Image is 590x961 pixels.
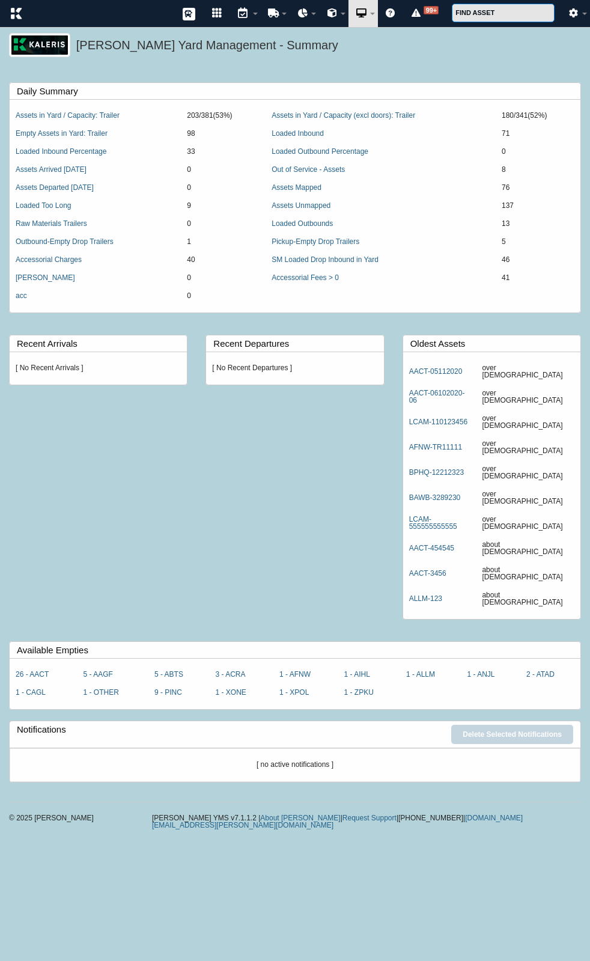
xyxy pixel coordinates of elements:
td: 41 [496,269,580,287]
label: Daily Summary [17,83,580,99]
a: Assets in Yard / Capacity: Trailer [16,111,120,120]
em: [ No Recent Arrivals ] [16,364,84,372]
td: 0 [181,215,266,233]
a: Loaded Inbound [272,129,324,138]
a: 5 - AAGF [83,670,112,679]
a: Loaded Outbound Percentage [272,147,368,156]
a: BPHQ-12212323 [409,468,464,477]
a: acc [16,291,27,300]
a: Loaded Inbound Percentage [16,147,106,156]
a: AACT-06102020-06 [409,389,465,404]
a: Accessorial Fees > 0 [272,273,339,282]
td: 76 [496,179,580,197]
a: ALLM-123 [409,594,442,603]
a: 1 - ANJL [467,670,495,679]
td: 46 [496,251,580,269]
td: over [DEMOGRAPHIC_DATA] [476,410,580,435]
a: 5 - ABTS [154,670,183,679]
a: AACT-454545 [409,544,454,552]
a: Outbound-Empty Drop Trailers [16,237,114,246]
a: Out of Service - Assets [272,165,345,174]
span: [PHONE_NUMBER] [398,814,463,822]
div: © 2025 [PERSON_NAME] [9,814,152,829]
td: 5 [496,233,580,251]
a: Raw Materials Trailers [16,219,87,228]
td: 203/381(53%) [181,107,266,125]
a: LCAM-110123456 [409,418,467,426]
td: 33 [181,143,266,161]
a: Accessorial Charges [16,255,82,264]
a: AFNW-TR11111 [409,443,462,451]
a: [PERSON_NAME] [16,273,75,282]
td: 180/341(52%) [496,107,580,125]
a: SM Loaded Drop Inbound in Yard [272,255,379,264]
td: 13 [496,215,580,233]
a: AACT-3456 [409,569,446,578]
img: k_logo-35ff587dc4c3c3b4bfe2fa62f8021b2f2c7eb45181180ede3677d7b4baefc939.png [11,8,22,19]
td: 0 [181,269,266,287]
td: over [DEMOGRAPHIC_DATA] [476,359,580,385]
td: 98 [181,125,266,143]
a: AACT-05112020 [409,367,463,376]
a: 1 - ZPKU [344,688,373,697]
a: Loaded Too Long [16,201,71,210]
a: 1 - ALLM [406,670,435,679]
a: Pickup-Empty Drop Trailers [272,237,359,246]
a: 9 - PINC [154,688,182,697]
td: 137 [496,197,580,215]
label: Notifications [17,721,200,737]
a: 1 - XPOL [279,688,309,697]
a: LCAM-555555555555 [409,515,457,531]
td: 1 [181,233,266,251]
td: over [DEMOGRAPHIC_DATA] [476,435,580,460]
td: over [DEMOGRAPHIC_DATA] [476,460,580,486]
a: 1 - OTHER [83,688,118,697]
label: Recent Arrivals [17,335,187,352]
a: Assets Arrived [DATE] [16,165,87,174]
td: 0 [181,161,266,179]
td: 71 [496,125,580,143]
a: 2 - ATAD [526,670,555,679]
td: 0 [496,143,580,161]
td: 8 [496,161,580,179]
a: 3 - ACRA [215,670,245,679]
em: [ No Recent Departures ] [212,364,292,372]
td: over [DEMOGRAPHIC_DATA] [476,486,580,511]
span: 99+ [424,6,439,14]
a: 1 - AFNW [279,670,311,679]
img: logo_pnc-prd.png [9,33,70,57]
a: 26 - AACT [16,670,49,679]
a: Request Support [342,814,397,822]
a: Assets Unmapped [272,201,330,210]
a: Assets Mapped [272,183,321,192]
h5: [PERSON_NAME] Yard Management - Summary [76,37,575,57]
a: Empty Assets in Yard: Trailer [16,129,108,138]
td: about [DEMOGRAPHIC_DATA] [476,587,580,612]
a: 1 - AIHL [344,670,370,679]
a: Loaded Outbounds [272,219,333,228]
td: 9 [181,197,266,215]
td: 0 [181,287,266,305]
a: BAWB-3289230 [409,493,461,502]
a: Assets Departed [DATE] [16,183,94,192]
td: 40 [181,251,266,269]
td: about [DEMOGRAPHIC_DATA] [476,561,580,587]
a: About [PERSON_NAME] [260,814,340,822]
td: over [DEMOGRAPHIC_DATA] [476,511,580,536]
td: over [DEMOGRAPHIC_DATA] [476,385,580,410]
a: Assets in Yard / Capacity (excl doors): Trailer [272,111,415,120]
div: [PERSON_NAME] YMS v7.1.1.2 | | | | [152,814,581,829]
input: FIND ASSET [452,4,555,22]
button: Delete Selected Notifications [451,725,573,744]
td: about [DEMOGRAPHIC_DATA] [476,536,580,561]
label: Oldest Assets [410,335,580,352]
em: [ no active notifications ] [257,760,333,769]
label: Recent Departures [213,335,383,352]
td: 0 [181,179,266,197]
a: 1 - CAGL [16,688,46,697]
label: Available Empties [17,642,580,658]
a: 1 - XONE [215,688,246,697]
a: [DOMAIN_NAME][EMAIL_ADDRESS][PERSON_NAME][DOMAIN_NAME] [152,814,523,829]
